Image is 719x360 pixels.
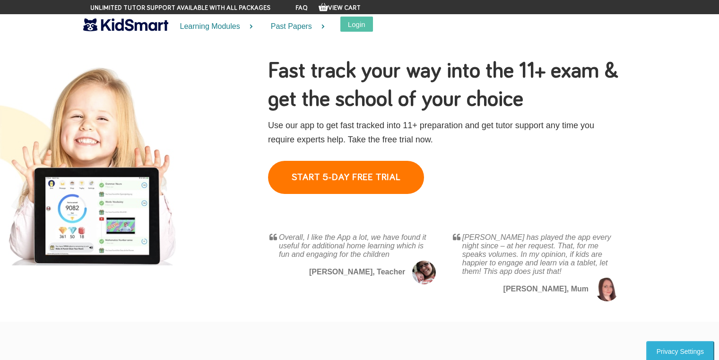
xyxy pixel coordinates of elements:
a: View Cart [319,5,361,11]
img: Great reviews from mums on the 11 plus questions app [595,278,619,301]
img: Awesome, 5 star, KidSmart app reviews from whatmummythinks [269,233,277,241]
img: Great reviews from mums on the 11 plus questions app [412,261,436,284]
h1: Fast track your way into the 11+ exam & get the school of your choice [268,57,621,114]
img: KidSmart logo [83,17,168,33]
a: FAQ [295,5,308,11]
img: Your items in the shopping basket [319,2,328,12]
img: Awesome, 5 star, KidSmart app reviews from mothergeek [453,233,460,241]
button: Login [340,17,373,32]
i: Overall, I like the App a lot, we have found it useful for additional home learning which is fun ... [279,233,426,258]
i: [PERSON_NAME] has played the app every night since – at her request. That, for me speaks volumes.... [462,233,611,275]
a: START 5-DAY FREE TRIAL [268,161,424,194]
p: Use our app to get fast tracked into 11+ preparation and get tutor support any time you require e... [268,118,621,147]
b: [PERSON_NAME], Mum [503,285,589,293]
b: [PERSON_NAME], Teacher [309,268,405,276]
a: Learning Modules [168,14,259,39]
span: Unlimited tutor support available with all packages [90,3,270,13]
a: Past Papers [259,14,331,39]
